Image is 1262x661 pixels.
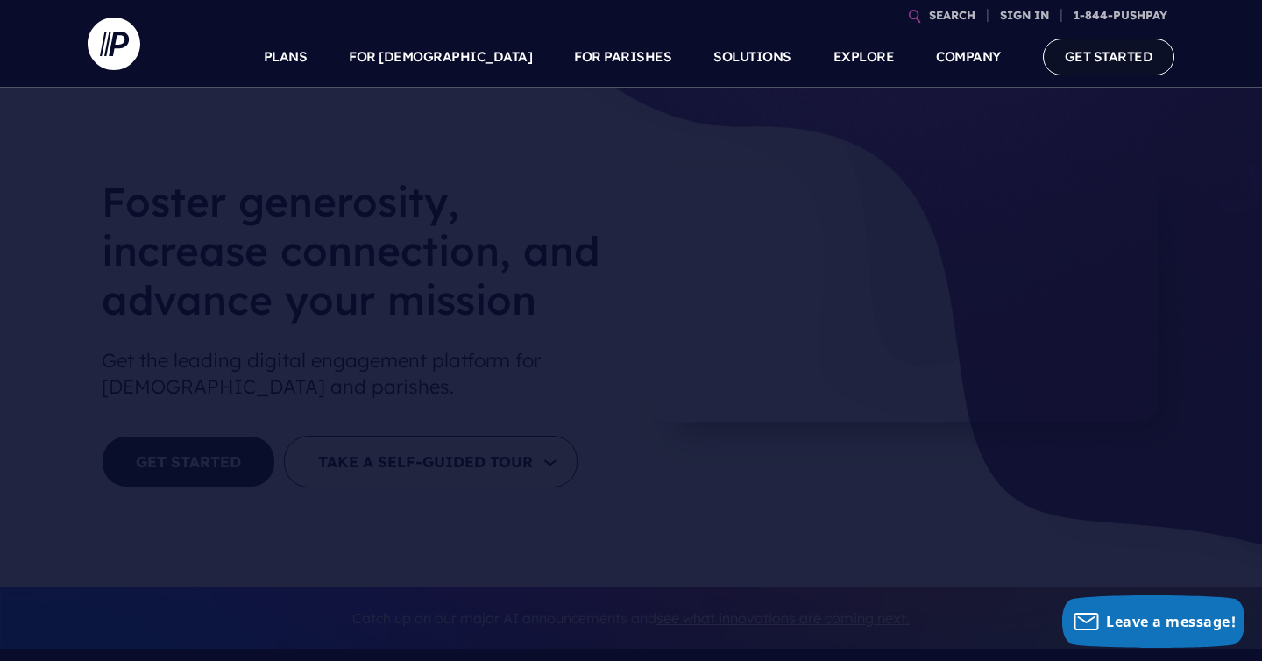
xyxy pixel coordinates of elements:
[833,26,895,88] a: EXPLORE
[349,26,532,88] a: FOR [DEMOGRAPHIC_DATA]
[1043,39,1175,75] a: GET STARTED
[1062,595,1244,648] button: Leave a message!
[574,26,671,88] a: FOR PARISHES
[713,26,791,88] a: SOLUTIONS
[1106,612,1236,631] span: Leave a message!
[264,26,308,88] a: PLANS
[936,26,1001,88] a: COMPANY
